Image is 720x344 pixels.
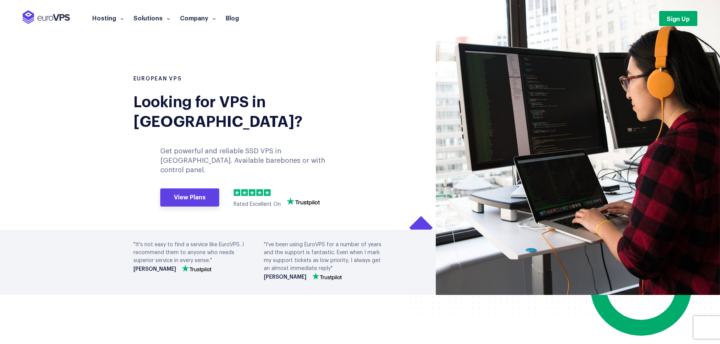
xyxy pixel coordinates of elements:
img: trustpilot-vector-logo.png [182,265,211,272]
a: Hosting [87,14,129,22]
img: 2 [241,189,248,196]
a: Blog [221,14,244,22]
a: View Plans [160,188,219,207]
img: trustpilot-vector-logo.png [312,273,342,280]
strong: [PERSON_NAME] [264,275,307,280]
div: "It's not easy to find a service like EuroVPS. I recommend them to anyone who needs superior serv... [133,241,252,272]
img: 4 [256,189,263,196]
img: 1 [234,189,240,196]
div: Looking for VPS in [GEOGRAPHIC_DATA]? [133,91,355,130]
div: "I've been using EuroVPS for a number of years and the support is fantastic. Even when I mark my ... [264,241,383,280]
a: Sign Up [659,11,697,26]
a: Login [633,14,649,23]
a: Company [175,14,221,22]
img: EuroVPS [23,10,70,24]
h1: European VPS [133,76,355,83]
strong: [PERSON_NAME] [133,267,176,272]
img: 5 [264,189,271,196]
span: Rated Excellent On [234,202,281,207]
p: Get powerful and reliable SSD VPS in [GEOGRAPHIC_DATA]. Available barebones or with control panel. [160,147,347,175]
img: 3 [249,189,255,196]
a: Solutions [129,14,175,22]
